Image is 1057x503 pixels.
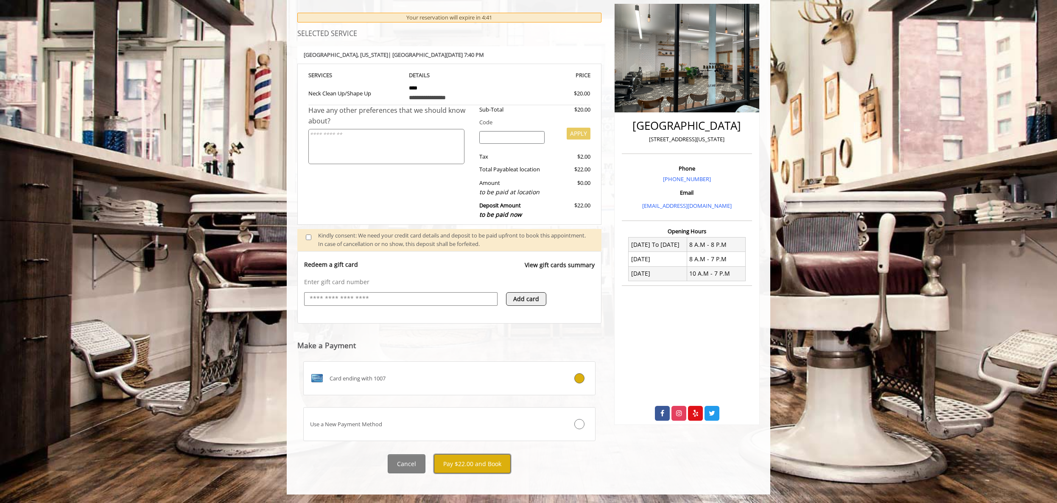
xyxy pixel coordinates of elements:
[687,238,745,252] td: 8 A.M - 8 P.M
[479,210,522,218] span: to be paid now
[308,70,403,80] th: SERVICE
[403,70,497,80] th: DETAILS
[479,201,522,218] b: Deposit Amount
[303,407,596,441] label: Use a New Payment Method
[629,238,687,252] td: [DATE] To [DATE]
[473,165,551,174] div: Total Payable
[551,105,590,114] div: $20.00
[473,179,551,197] div: Amount
[473,118,590,127] div: Code
[388,454,425,473] button: Cancel
[567,128,590,140] button: APPLY
[687,266,745,281] td: 10 A.M - 7 P.M
[304,278,595,286] p: Enter gift card number
[308,105,473,127] div: Have any other preferences that we should know about?
[663,175,711,183] a: [PHONE_NUMBER]
[506,292,546,306] button: Add card
[310,372,324,385] img: AMEX
[304,420,546,429] div: Use a New Payment Method
[329,71,332,79] span: S
[687,252,745,266] td: 8 A.M - 7 P.M
[624,135,750,144] p: [STREET_ADDRESS][US_STATE]
[434,454,511,473] button: Pay $22.00 and Book
[473,152,551,161] div: Tax
[629,252,687,266] td: [DATE]
[551,165,590,174] div: $22.00
[358,51,388,59] span: , [US_STATE]
[330,374,386,383] span: Card ending with 1007
[297,341,356,349] label: Make a Payment
[297,13,601,22] div: Your reservation will expire in 4:41
[479,187,545,197] div: to be paid at location
[624,165,750,171] h3: Phone
[642,202,732,210] a: [EMAIL_ADDRESS][DOMAIN_NAME]
[624,190,750,196] h3: Email
[318,231,593,249] div: Kindly consent: We need your credit card details and deposit to be paid upfront to book this appo...
[513,165,540,173] span: at location
[297,30,601,38] h3: SELECTED SERVICE
[622,228,752,234] h3: Opening Hours
[304,260,358,269] p: Redeem a gift card
[551,152,590,161] div: $2.00
[551,179,590,197] div: $0.00
[308,80,403,105] td: Neck Clean Up/Shape Up
[525,260,595,278] a: View gift cards summary
[551,201,590,219] div: $22.00
[304,51,484,59] b: [GEOGRAPHIC_DATA] | [GEOGRAPHIC_DATA][DATE] 7:40 PM
[624,120,750,132] h2: [GEOGRAPHIC_DATA]
[473,105,551,114] div: Sub-Total
[496,70,590,80] th: PRICE
[543,89,590,98] div: $20.00
[629,266,687,281] td: [DATE]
